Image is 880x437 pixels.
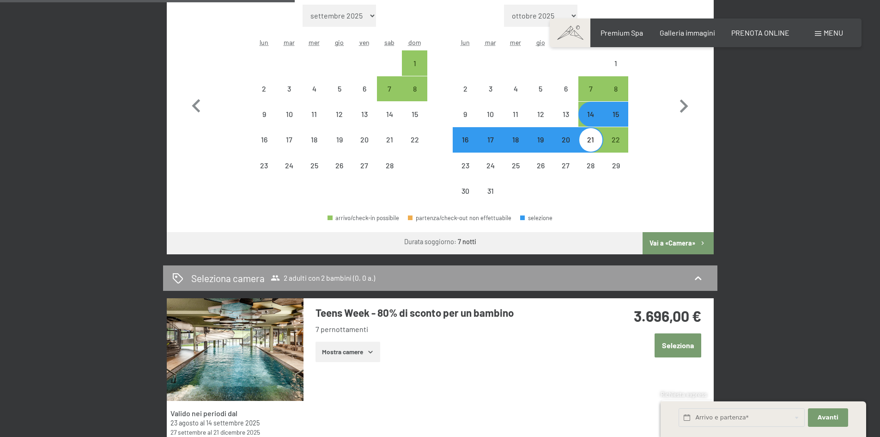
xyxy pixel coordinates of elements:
[504,162,527,185] div: 25
[458,238,476,246] b: 7 notti
[302,76,327,101] div: arrivo/check-in non effettuabile
[478,178,503,203] div: Tue Mar 31 2026
[377,153,402,178] div: arrivo/check-in non effettuabile
[260,38,268,46] abbr: lunedì
[252,127,277,152] div: Mon Feb 16 2026
[553,102,578,127] div: Fri Mar 13 2026
[252,127,277,152] div: arrivo/check-in non effettuabile
[578,102,603,127] div: arrivo/check-in possibile
[302,102,327,127] div: arrivo/check-in non effettuabile
[553,76,578,101] div: arrivo/check-in non effettuabile
[327,127,352,152] div: Thu Feb 19 2026
[604,85,627,108] div: 8
[352,153,377,178] div: arrivo/check-in non effettuabile
[453,153,478,178] div: arrivo/check-in non effettuabile
[578,76,603,101] div: arrivo/check-in possibile
[403,111,426,134] div: 15
[277,76,302,101] div: arrivo/check-in non effettuabile
[384,38,394,46] abbr: sabato
[408,215,511,221] div: partenza/check-out non effettuabile
[731,28,789,37] a: PRENOTA ONLINE
[554,136,577,159] div: 20
[352,153,377,178] div: Fri Feb 27 2026
[603,102,628,127] div: Sun Mar 15 2026
[252,102,277,127] div: Mon Feb 09 2026
[504,136,527,159] div: 18
[528,153,553,178] div: Thu Mar 26 2026
[528,153,553,178] div: arrivo/check-in non effettuabile
[316,306,590,320] h3: Teens Week - 80% di sconto per un bambino
[503,127,528,152] div: arrivo/check-in non effettuabile
[277,127,302,152] div: arrivo/check-in non effettuabile
[402,127,427,152] div: Sun Feb 22 2026
[327,153,352,178] div: Thu Feb 26 2026
[578,76,603,101] div: Sat Mar 07 2026
[206,419,260,427] time: 14/09/2025
[503,76,528,101] div: arrivo/check-in non effettuabile
[453,102,478,127] div: arrivo/check-in non effettuabile
[402,102,427,127] div: Sun Feb 15 2026
[603,127,628,152] div: Sun Mar 22 2026
[253,136,276,159] div: 16
[303,162,326,185] div: 25
[213,428,260,436] time: 21/12/2025
[309,38,320,46] abbr: mercoledì
[655,333,701,357] button: Seleziona
[402,102,427,127] div: arrivo/check-in non effettuabile
[328,111,351,134] div: 12
[402,76,427,101] div: arrivo/check-in possibile
[579,162,602,185] div: 28
[503,153,528,178] div: Wed Mar 25 2026
[479,187,502,210] div: 31
[553,153,578,178] div: Fri Mar 27 2026
[578,127,603,152] div: Sat Mar 21 2026
[529,136,552,159] div: 19
[302,76,327,101] div: Wed Feb 04 2026
[403,85,426,108] div: 8
[352,76,377,101] div: Fri Feb 06 2026
[478,153,503,178] div: arrivo/check-in non effettuabile
[303,85,326,108] div: 4
[352,102,377,127] div: Fri Feb 13 2026
[353,162,376,185] div: 27
[303,136,326,159] div: 18
[352,76,377,101] div: arrivo/check-in non effettuabile
[478,102,503,127] div: Tue Mar 10 2026
[377,127,402,152] div: arrivo/check-in non effettuabile
[503,102,528,127] div: Wed Mar 11 2026
[327,102,352,127] div: Thu Feb 12 2026
[377,102,402,127] div: arrivo/check-in non effettuabile
[402,127,427,152] div: arrivo/check-in non effettuabile
[578,153,603,178] div: Sat Mar 28 2026
[603,127,628,152] div: arrivo/check-in possibile
[579,136,602,159] div: 21
[170,409,237,418] strong: Valido nei periodi dal
[478,127,503,152] div: Tue Mar 17 2026
[303,111,326,134] div: 11
[643,232,713,254] button: Vai a «Camera»
[170,419,199,427] time: 23/08/2025
[454,85,477,108] div: 2
[353,136,376,159] div: 20
[604,60,627,83] div: 1
[578,153,603,178] div: arrivo/check-in non effettuabile
[554,85,577,108] div: 6
[328,162,351,185] div: 26
[402,76,427,101] div: Sun Feb 08 2026
[191,271,265,285] h2: Seleziona camera
[378,111,401,134] div: 14
[536,38,545,46] abbr: giovedì
[302,102,327,127] div: Wed Feb 11 2026
[378,136,401,159] div: 21
[529,85,552,108] div: 5
[170,419,299,428] div: al
[252,76,277,101] div: Mon Feb 02 2026
[660,28,715,37] span: Galleria immagini
[252,76,277,101] div: arrivo/check-in non effettuabile
[277,153,302,178] div: arrivo/check-in non effettuabile
[378,85,401,108] div: 7
[578,102,603,127] div: Sat Mar 14 2026
[553,102,578,127] div: arrivo/check-in non effettuabile
[453,153,478,178] div: Mon Mar 23 2026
